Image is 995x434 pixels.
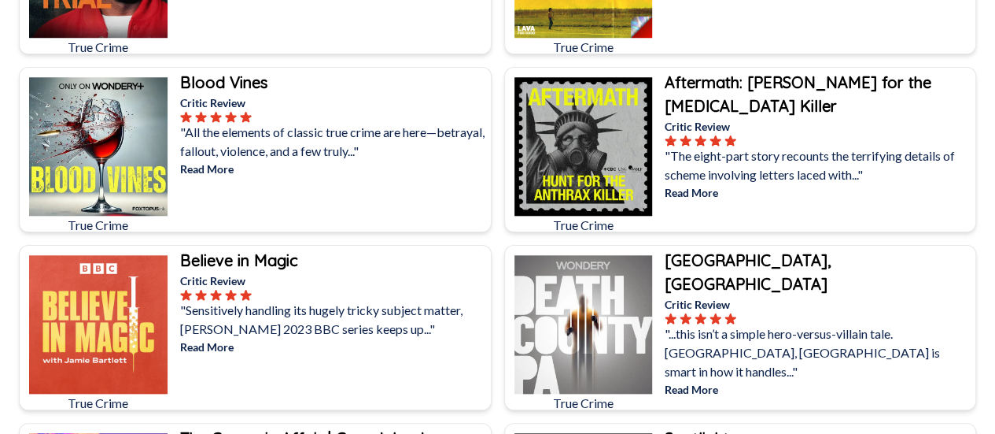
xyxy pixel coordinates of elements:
p: "The eight-part story recounts the terrifying details of scheme involving letters laced with..." [665,147,972,184]
p: Read More [180,339,488,355]
a: Believe in MagicTrue CrimeBelieve in MagicCritic Review"Sensitively handling its hugely tricky su... [19,245,492,410]
p: "Sensitively handling its hugely tricky subject matter, [PERSON_NAME] 2023 BBC series keeps up..." [180,301,488,339]
p: Critic Review [665,118,972,135]
img: Blood Vines [29,77,168,216]
p: True Crime [29,216,168,235]
img: Aftermath: Hunt for the Anthrax Killer [514,77,653,216]
p: True Crime [514,216,653,235]
a: Aftermath: Hunt for the Anthrax KillerTrue CrimeAftermath: [PERSON_NAME] for the [MEDICAL_DATA] K... [504,67,977,232]
p: True Crime [514,38,653,57]
b: Believe in Magic [180,250,298,270]
a: Death County, PATrue Crime[GEOGRAPHIC_DATA], [GEOGRAPHIC_DATA]Critic Review"...this isn’t a simpl... [504,245,977,410]
img: Believe in Magic [29,255,168,394]
b: Blood Vines [180,72,267,92]
img: Death County, PA [514,255,653,394]
p: Read More [180,161,488,177]
p: "All the elements of classic true crime are here—betrayal, fallout, violence, and a few truly..." [180,123,488,161]
p: Read More [665,184,972,201]
p: True Crime [29,38,168,57]
p: Critic Review [180,273,488,289]
a: Blood VinesTrue CrimeBlood VinesCritic Review"All the elements of classic true crime are here—bet... [19,67,492,232]
p: True Crime [29,394,168,413]
p: Critic Review [665,296,972,313]
p: "...this isn’t a simple hero-versus-villain tale. [GEOGRAPHIC_DATA], [GEOGRAPHIC_DATA] is smart i... [665,325,972,381]
p: True Crime [514,394,653,413]
b: [GEOGRAPHIC_DATA], [GEOGRAPHIC_DATA] [665,250,831,294]
p: Read More [665,381,972,398]
p: Critic Review [180,95,488,111]
b: Aftermath: [PERSON_NAME] for the [MEDICAL_DATA] Killer [665,72,931,116]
